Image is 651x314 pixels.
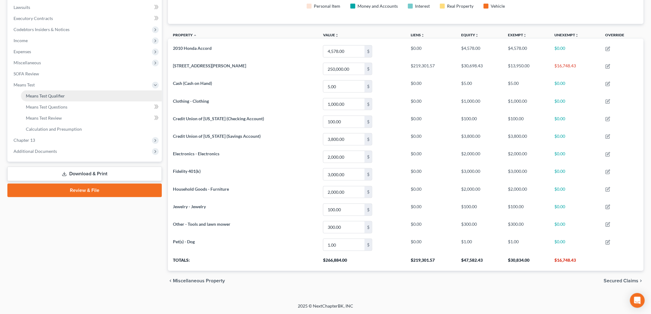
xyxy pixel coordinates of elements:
[365,98,372,110] div: $
[26,126,82,132] span: Calculation and Presumption
[21,90,162,101] a: Means Test Qualifier
[503,60,550,78] td: $13,950.00
[550,166,601,183] td: $0.00
[323,151,365,163] input: 0.00
[415,3,430,9] div: Interest
[475,34,479,37] i: unfold_more
[323,239,365,251] input: 0.00
[604,278,644,283] button: Secured Claims chevron_right
[358,3,398,9] div: Money and Accounts
[14,27,70,32] span: Codebtors Insiders & Notices
[14,149,57,154] span: Additional Documents
[365,221,372,233] div: $
[173,169,201,174] span: Fidelity 401(k)
[491,3,505,9] div: Vehicle
[503,78,550,95] td: $5.00
[168,278,173,283] i: chevron_left
[456,254,503,271] th: $47,582.43
[601,29,644,43] th: Override
[503,130,550,148] td: $3,800.00
[406,236,457,253] td: $0.00
[555,33,579,37] a: Unexemptunfold_more
[173,98,209,104] span: Clothing - Clothing
[503,254,550,271] th: $30,834.00
[173,116,264,121] span: Credit Union of [US_STATE] (Checking Account)
[26,93,65,98] span: Means Test Qualifier
[604,278,639,283] span: Secured Claims
[456,148,503,165] td: $2,000.00
[173,221,230,227] span: Other - Tools and lawn mower
[550,60,601,78] td: $16,748.43
[456,60,503,78] td: $30,698.43
[503,166,550,183] td: $3,000.00
[406,254,457,271] th: $219,301.57
[406,60,457,78] td: $219,301.57
[9,2,162,13] a: Lawsuits
[323,98,365,110] input: 0.00
[406,42,457,60] td: $0.00
[447,3,474,9] div: Real Property
[173,33,197,37] a: Property expand_less
[550,183,601,201] td: $0.00
[639,278,644,283] i: chevron_right
[406,218,457,236] td: $0.00
[456,218,503,236] td: $300.00
[550,42,601,60] td: $0.00
[173,63,246,68] span: [STREET_ADDRESS][PERSON_NAME]
[365,63,372,75] div: $
[14,38,28,43] span: Income
[173,278,225,283] span: Miscellaneous Property
[365,116,372,128] div: $
[406,201,457,218] td: $0.00
[173,151,219,156] span: Electronics - Electronics
[503,236,550,253] td: $1.00
[406,95,457,113] td: $0.00
[456,78,503,95] td: $5.00
[365,239,372,251] div: $
[630,293,645,308] div: Open Intercom Messenger
[9,68,162,79] a: SOFA Review
[323,169,365,180] input: 0.00
[14,16,53,21] span: Executory Contracts
[14,60,41,65] span: Miscellaneous
[173,204,206,209] span: Jewelry - Jewelry
[503,183,550,201] td: $2,000.00
[575,34,579,37] i: unfold_more
[14,137,35,143] span: Chapter 13
[14,5,30,10] span: Lawsuits
[550,148,601,165] td: $0.00
[503,201,550,218] td: $100.00
[314,3,341,9] div: Personal Item
[550,78,601,95] td: $0.00
[21,124,162,135] a: Calculation and Presumption
[21,113,162,124] a: Means Test Review
[550,95,601,113] td: $0.00
[14,49,31,54] span: Expenses
[456,95,503,113] td: $1,000.00
[461,33,479,37] a: Equityunfold_more
[406,78,457,95] td: $0.00
[323,186,365,198] input: 0.00
[323,133,365,145] input: 0.00
[323,221,365,233] input: 0.00
[14,71,39,76] span: SOFA Review
[323,46,365,57] input: 0.00
[193,34,197,37] i: expand_less
[456,183,503,201] td: $2,000.00
[503,42,550,60] td: $4,578.00
[365,151,372,163] div: $
[456,130,503,148] td: $3,800.00
[365,81,372,92] div: $
[456,113,503,130] td: $100.00
[365,46,372,57] div: $
[406,148,457,165] td: $0.00
[150,303,501,314] div: 2025 © NextChapterBK, INC
[406,166,457,183] td: $0.00
[9,13,162,24] a: Executory Contracts
[26,104,67,109] span: Means Test Questions
[26,115,62,121] span: Means Test Review
[335,34,339,37] i: unfold_more
[21,101,162,113] a: Means Test Questions
[456,166,503,183] td: $3,000.00
[173,186,229,192] span: Household Goods - Furniture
